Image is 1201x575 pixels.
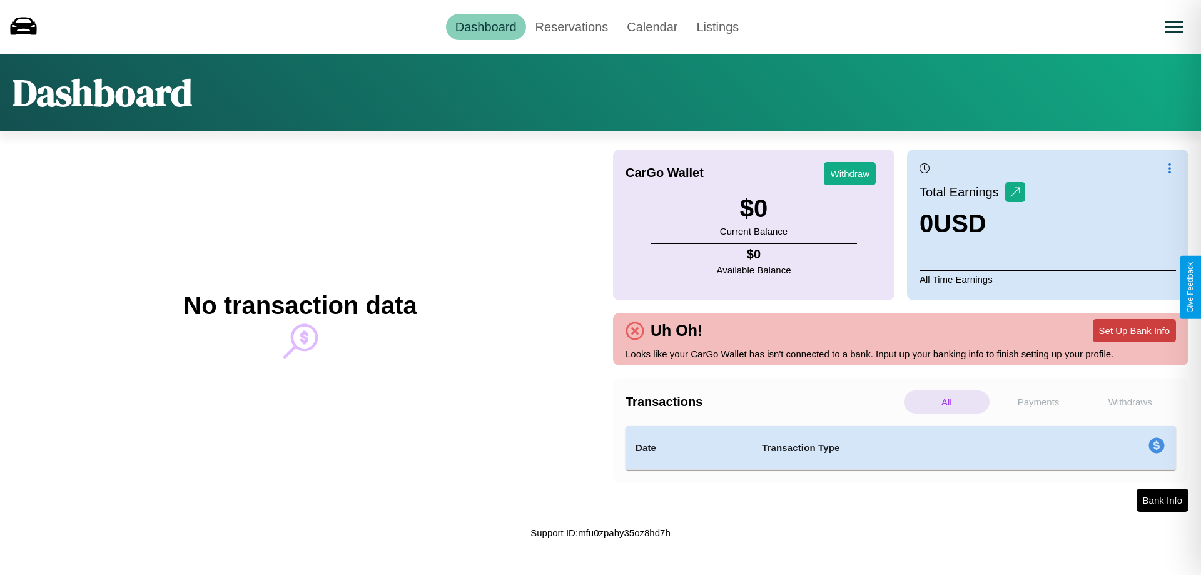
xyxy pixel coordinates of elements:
a: Calendar [617,14,687,40]
p: Payments [996,390,1082,414]
p: Available Balance [717,262,791,278]
h3: $ 0 [720,195,788,223]
h4: Transactions [626,395,901,409]
button: Withdraw [824,162,876,185]
div: Give Feedback [1186,262,1195,313]
h4: Transaction Type [762,440,1046,455]
button: Set Up Bank Info [1093,319,1176,342]
h2: No transaction data [183,292,417,320]
h4: Uh Oh! [644,322,709,340]
h3: 0 USD [920,210,1025,238]
table: simple table [626,426,1176,470]
h4: $ 0 [717,247,791,262]
button: Open menu [1157,9,1192,44]
h4: Date [636,440,742,455]
h1: Dashboard [13,67,192,118]
p: Withdraws [1087,390,1173,414]
p: All [904,390,990,414]
a: Dashboard [446,14,526,40]
p: Looks like your CarGo Wallet has isn't connected to a bank. Input up your banking info to finish ... [626,345,1176,362]
p: Current Balance [720,223,788,240]
p: Support ID: mfu0zpahy35oz8hd7h [530,524,671,541]
a: Reservations [526,14,618,40]
p: Total Earnings [920,181,1005,203]
p: All Time Earnings [920,270,1176,288]
button: Bank Info [1137,489,1188,512]
a: Listings [687,14,748,40]
h4: CarGo Wallet [626,166,704,180]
